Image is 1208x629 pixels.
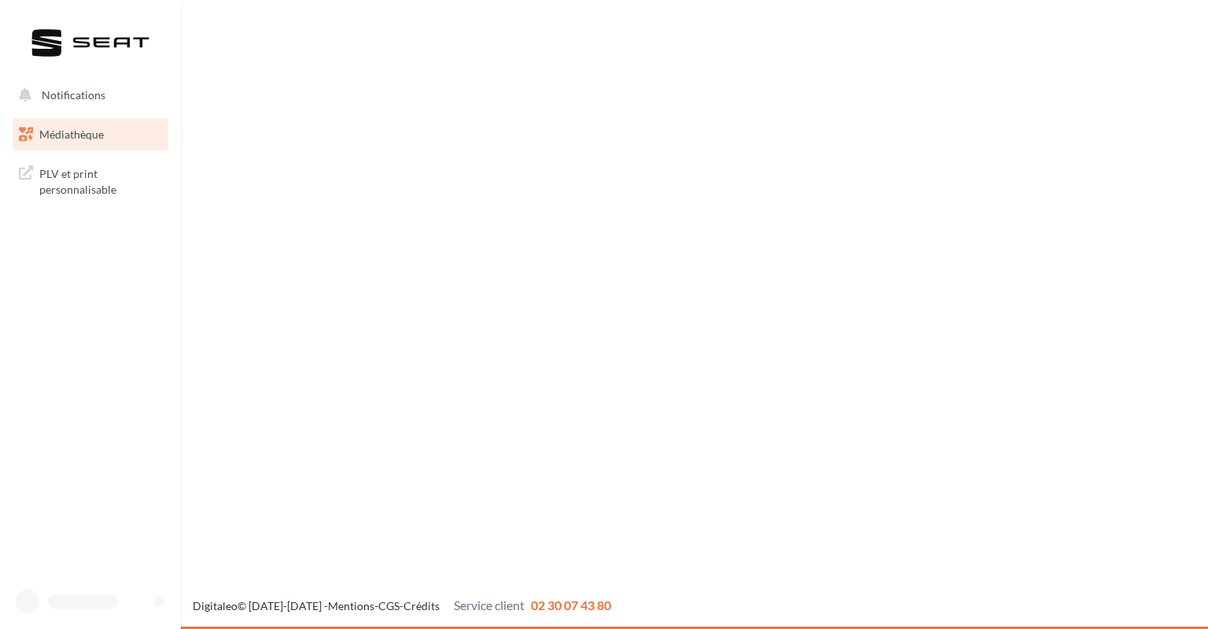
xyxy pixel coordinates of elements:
[9,157,171,203] a: PLV et print personnalisable
[193,599,238,612] a: Digitaleo
[531,598,611,612] span: 02 30 07 43 80
[9,79,165,112] button: Notifications
[403,599,440,612] a: Crédits
[454,598,525,612] span: Service client
[42,88,105,102] span: Notifications
[39,128,104,141] span: Médiathèque
[328,599,374,612] a: Mentions
[193,599,611,612] span: © [DATE]-[DATE] - - -
[9,118,171,151] a: Médiathèque
[378,599,400,612] a: CGS
[39,163,162,197] span: PLV et print personnalisable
